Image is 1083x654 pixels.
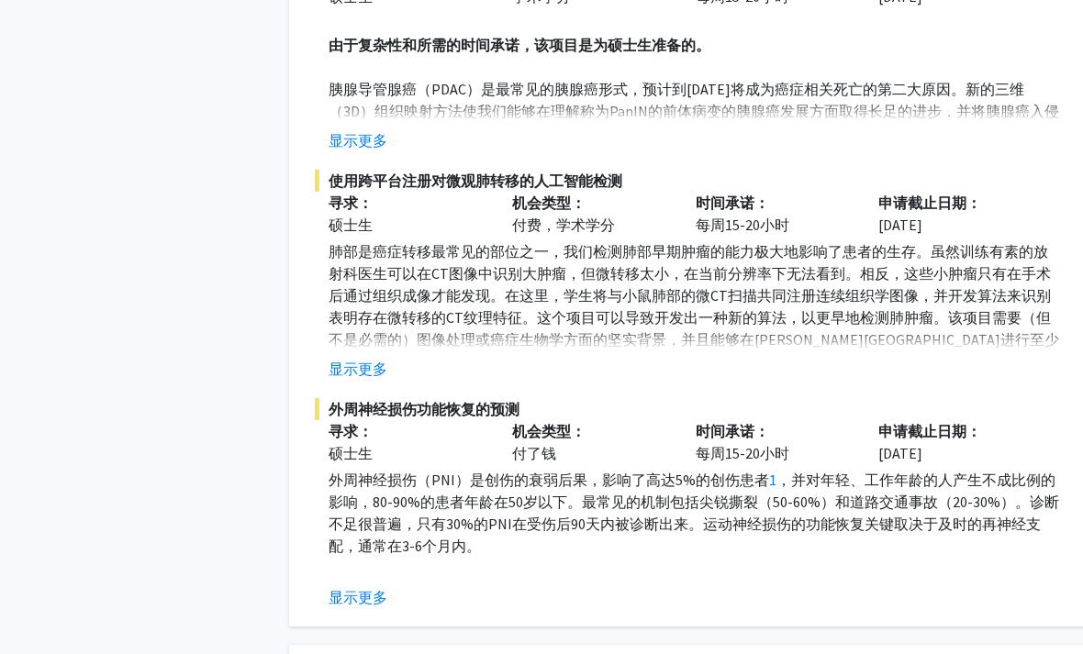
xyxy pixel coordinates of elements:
button: 显示更多 [329,358,387,380]
div: 每周15-20小时 [682,192,865,236]
div: 硕士生 [329,442,485,464]
p: 肺部是癌症转移最常见的部位之一，我们检测肺部早期肿瘤的能力极大地影响了患者的生存。虽然训练有素的放射科医生可以在CT图像中识别大肿瘤，但微转移太小，在当前分辨率下无法看到。相反，这些小肿瘤只有在... [329,240,1062,372]
span: 外周神经损伤（PNI）是创伤的衰弱后果，影响了高达5%的创伤患者 [329,471,769,489]
button: 显示更多 [329,129,387,151]
div: [DATE] [865,420,1048,464]
div: [DATE] [865,192,1048,236]
span: 使用跨平台注册对微观肺转移的人工智能检测 [315,170,1062,192]
div: 硕士生 [329,214,485,236]
strong: 由于复杂性和所需的时间承诺，该项目是为硕士生准备的。 [329,36,710,54]
button: 显示更多 [329,586,387,608]
div: 每周15-20小时 [682,420,865,464]
div: 付了钱 [498,420,682,464]
span: 外周神经损伤功能恢复的预测 [315,398,1062,420]
p: 寻求： [329,192,485,214]
p: 胰腺导管腺癌（PDAC）是最常见的胰腺癌形式，预计到[DATE]将成为癌症相关死亡的第二大原因。新的三维（3D）组织映射方法使我们能够在理解称为PanIN的前体病变的胰腺癌发展方面取得长足的进步... [329,78,1062,166]
p: 申请截止日期： [878,420,1034,442]
p: 机会类型： [512,192,668,214]
p: 机会类型： [512,420,668,442]
p: 申请截止日期： [878,192,1034,214]
span: ，并对年轻、工作年龄的人产生不成比例的影响，80-90%的患者年龄在50岁以下。最常见的机制包括尖锐撕裂（50-60%）和道路交通事故（20-30%）。诊断不足很普遍，只有30%的PNI在受伤后... [329,471,1059,555]
div: 付费，学术学分 [498,192,682,236]
p: 寻求： [329,420,485,442]
a: 1 [769,471,776,489]
iframe: 聊天 [14,571,78,640]
p: 时间承诺： [696,420,852,442]
p: 时间承诺： [696,192,852,214]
